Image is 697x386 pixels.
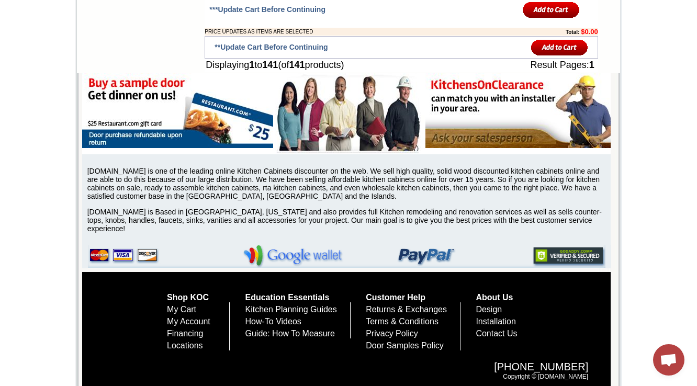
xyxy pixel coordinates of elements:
[469,59,598,72] td: Result Pages:
[167,317,210,326] a: My Account
[151,48,178,59] td: Beachwood Oak Shaker
[523,1,580,18] input: Add to Cart
[150,29,151,30] img: spacer.gif
[581,28,598,36] b: $0.00
[57,48,88,59] td: [PERSON_NAME] Yellow Walnut
[167,341,203,350] a: Locations
[249,60,254,70] b: 1
[245,329,335,338] a: Guide: How To Measure
[87,208,611,233] p: [DOMAIN_NAME] is Based in [GEOGRAPHIC_DATA], [US_STATE] and also provides full Kitchen remodeling...
[179,48,206,58] td: Bellmonte Maple
[55,29,57,30] img: spacer.gif
[653,344,684,376] div: Open chat
[4,4,106,32] body: Alpha channel not supported: images/W0936_cnc_2.1.jpg.png
[121,29,123,30] img: spacer.gif
[476,293,513,302] a: About Us
[366,293,460,302] h5: Customer Help
[117,361,588,373] span: [PHONE_NUMBER]
[245,305,337,314] a: Kitchen Planning Guides
[87,167,611,200] p: [DOMAIN_NAME] is one of the leading online Kitchen Cabinets discounter on the web. We sell high q...
[366,341,444,350] a: Door Samples Policy
[366,317,439,326] a: Terms & Conditions
[589,60,594,70] b: 1
[90,48,122,59] td: [PERSON_NAME] White Shaker
[262,60,278,70] b: 141
[4,4,49,13] b: FPDF error:
[476,317,516,326] a: Installation
[167,329,203,338] a: Financing
[289,60,305,70] b: 141
[366,305,447,314] a: Returns & Exchanges
[366,329,418,338] a: Privacy Policy
[167,293,209,302] a: Shop KOC
[476,305,502,314] a: Design
[245,317,301,326] a: How-To Videos
[27,29,28,30] img: spacer.gif
[476,329,517,338] a: Contact Us
[205,59,469,72] td: Displaying to (of products)
[209,5,325,14] span: ***Update Cart Before Continuing
[88,29,90,30] img: spacer.gif
[167,305,196,314] a: My Cart
[178,29,179,30] img: spacer.gif
[245,293,330,302] a: Education Essentials
[205,28,508,36] td: PRICE UPDATES AS ITEMS ARE SELECTED
[215,43,328,51] span: **Update Cart Before Continuing
[531,39,588,56] input: Add to Cart
[28,48,55,58] td: Alabaster Shaker
[123,48,150,58] td: Baycreek Gray
[566,29,579,35] b: Total:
